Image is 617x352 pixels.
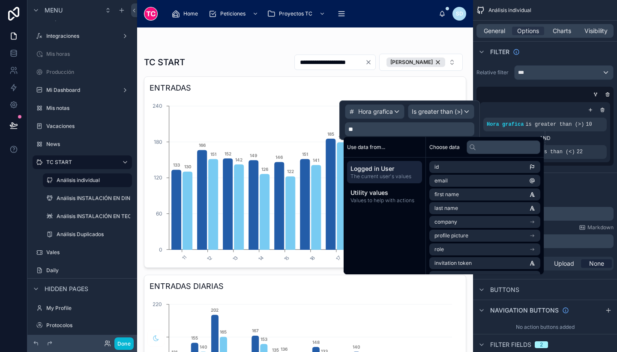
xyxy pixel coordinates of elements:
[350,188,419,197] span: Utility values
[473,320,617,334] div: No action buttons added
[33,319,132,332] a: Protocolos
[589,259,604,268] span: None
[169,6,204,21] a: Home
[46,123,130,130] label: Vacaciones
[46,105,130,112] label: Mis notas
[33,83,132,97] a: Mi Dashboard
[43,173,132,187] a: Análisis individual
[476,207,614,221] div: scrollable content
[579,224,614,231] a: Markdown
[358,107,393,116] span: Hora grafica
[525,121,584,127] span: is greater than (>)
[33,119,132,133] a: Vacaciones
[33,155,132,169] a: TC START
[350,164,419,173] span: Logged in User
[183,10,198,17] span: Home
[46,51,130,58] label: Mis horas
[587,224,614,231] span: Markdown
[33,65,132,79] a: Producción
[57,231,130,238] label: Análisis Duplicados
[483,135,607,142] div: AND
[490,306,559,315] span: Navigation buttons
[46,267,130,274] label: Daily
[46,69,130,76] label: Producción
[33,47,132,61] a: Mis horas
[476,234,614,248] div: scrollable content
[43,209,132,223] a: Análisis INSTALACIÓN EN TECHO
[43,228,132,241] a: Análisis Duplicados
[553,27,571,35] span: Charts
[487,121,524,127] span: Hora grafica
[57,195,140,202] label: Análisis INSTALACIÓN EN DINTEL
[476,69,511,76] label: Relative filter
[347,144,385,151] span: Use data from...
[33,29,132,43] a: Integraciones
[525,149,575,155] span: is less than (<)
[412,107,463,116] span: Is greater than (>)
[264,6,329,21] a: Proyectos TC
[46,141,130,148] label: News
[144,7,158,21] img: App logo
[57,177,127,184] label: Análisis individual
[584,27,608,35] span: Visibility
[488,7,531,14] span: Análisis individual
[408,104,474,119] button: Is greater than (>)
[517,27,539,35] span: Options
[220,10,246,17] span: Peticiones
[46,305,130,312] label: My Profile
[554,259,574,268] span: Upload
[484,27,505,35] span: General
[43,191,132,205] a: Análisis INSTALACIÓN EN DINTEL
[33,101,132,115] a: Mis notas
[33,137,132,151] a: News
[345,104,404,119] button: Hora grafica
[57,213,139,220] label: Análisis INSTALACIÓN EN TECHO
[490,285,519,294] span: Buttons
[114,337,134,350] button: Done
[577,149,583,155] span: 22
[33,246,132,259] a: Vales
[33,301,132,315] a: My Profile
[350,173,419,180] span: The current user's values
[206,6,263,21] a: Peticiones
[45,6,63,15] span: Menu
[33,264,132,277] a: Daily
[46,249,130,256] label: Vales
[456,10,463,17] span: SD
[350,197,419,204] span: Values to help with actions
[165,4,439,23] div: scrollable content
[586,121,592,127] span: 10
[46,87,118,94] label: Mi Dashboard
[45,285,88,293] span: Hidden pages
[344,158,425,211] div: scrollable content
[429,144,460,151] span: Choose data
[279,10,312,17] span: Proyectos TC
[490,48,509,56] span: Filter
[46,322,130,329] label: Protocolos
[46,159,115,166] label: TC START
[46,33,118,39] label: Integraciones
